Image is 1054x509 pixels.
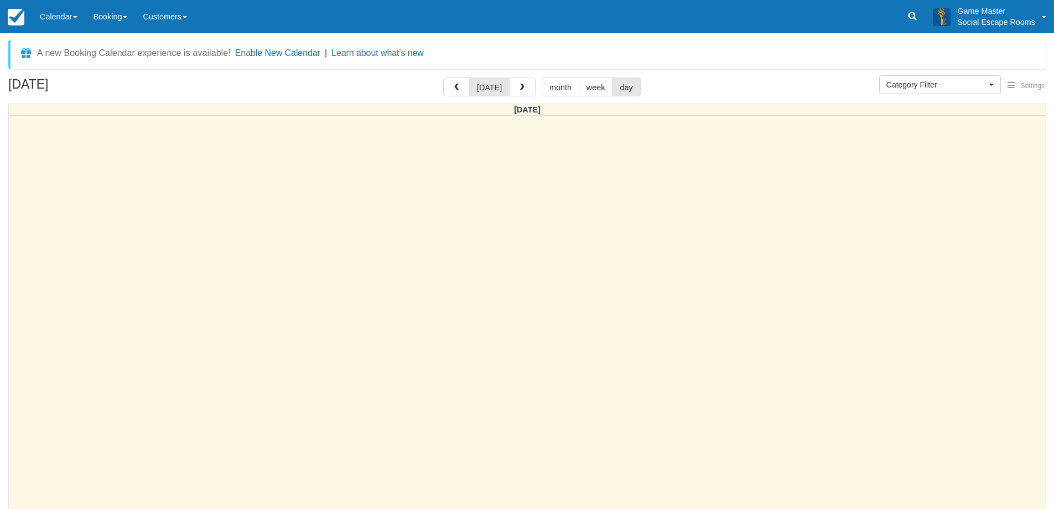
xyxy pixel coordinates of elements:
[8,78,148,98] h2: [DATE]
[933,8,951,25] img: A3
[612,78,640,96] button: day
[1021,82,1045,90] span: Settings
[469,78,510,96] button: [DATE]
[957,6,1035,17] p: Game Master
[886,79,986,90] span: Category Filter
[957,17,1035,28] p: Social Escape Rooms
[879,75,1001,94] button: Category Filter
[579,78,613,96] button: week
[331,48,424,58] a: Learn about what's new
[235,48,320,59] button: Enable New Calendar
[1001,78,1051,94] button: Settings
[37,47,231,60] div: A new Booking Calendar experience is available!
[325,48,327,58] span: |
[514,105,541,114] span: [DATE]
[542,78,579,96] button: month
[8,9,24,25] img: checkfront-main-nav-mini-logo.png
